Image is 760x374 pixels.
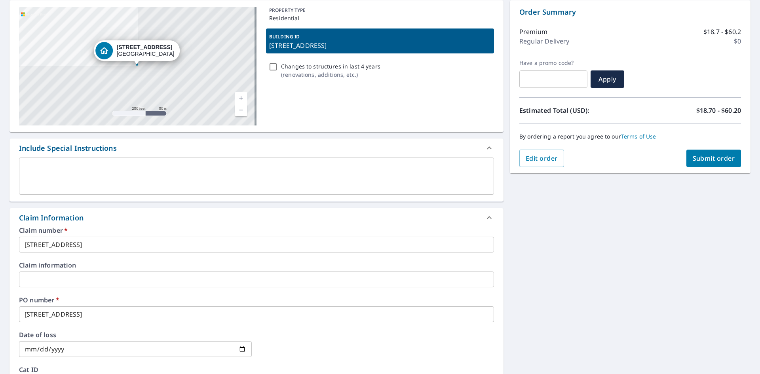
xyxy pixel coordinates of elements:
[703,27,741,36] p: $18.7 - $60.2
[269,33,300,40] p: BUILDING ID
[19,143,117,154] div: Include Special Instructions
[9,139,503,158] div: Include Special Instructions
[269,41,491,50] p: [STREET_ADDRESS]
[269,14,491,22] p: Residential
[117,44,173,50] strong: [STREET_ADDRESS]
[734,36,741,46] p: $0
[519,150,564,167] button: Edit order
[526,154,558,163] span: Edit order
[235,92,247,104] a: Current Level 17, Zoom In
[19,227,494,234] label: Claim number
[269,7,491,14] p: PROPERTY TYPE
[696,106,741,115] p: $18.70 - $60.20
[686,150,741,167] button: Submit order
[19,262,494,268] label: Claim information
[519,59,587,66] label: Have a promo code?
[19,297,494,303] label: PO number
[519,36,569,46] p: Regular Delivery
[281,62,380,70] p: Changes to structures in last 4 years
[597,75,618,84] span: Apply
[519,133,741,140] p: By ordering a report you agree to our
[519,7,741,17] p: Order Summary
[19,366,494,373] label: Cat ID
[591,70,624,88] button: Apply
[19,213,84,223] div: Claim Information
[519,106,630,115] p: Estimated Total (USD):
[9,208,503,227] div: Claim Information
[621,133,656,140] a: Terms of Use
[94,40,180,65] div: Dropped pin, building 1, Residential property, 2 Upper Price Rd Saint Louis, MO 63132
[693,154,735,163] span: Submit order
[281,70,380,79] p: ( renovations, additions, etc. )
[19,332,252,338] label: Date of loss
[235,104,247,116] a: Current Level 17, Zoom Out
[519,27,547,36] p: Premium
[117,44,175,57] div: [GEOGRAPHIC_DATA]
